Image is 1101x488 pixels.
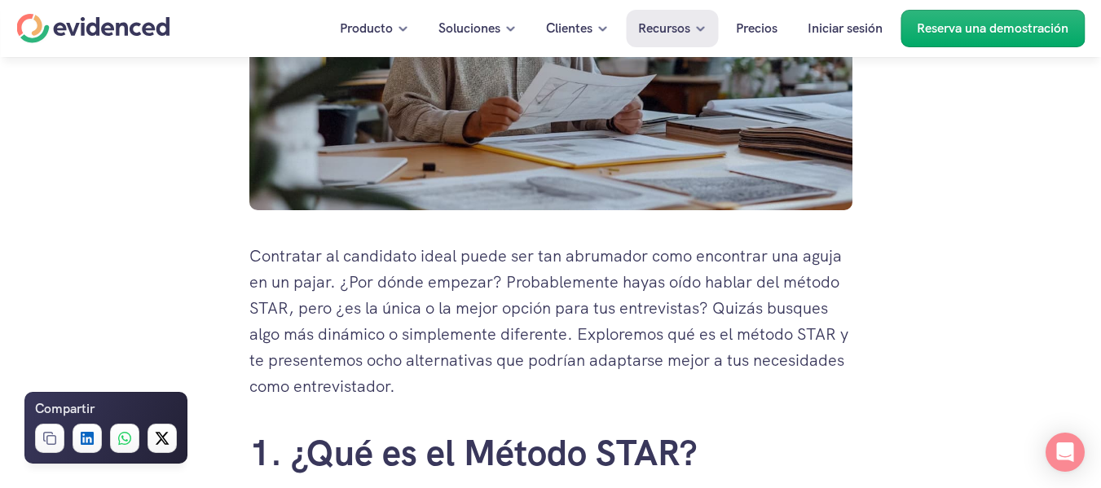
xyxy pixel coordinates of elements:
[901,10,1085,47] a: Reserva una demostración
[724,10,790,47] a: Precios
[808,20,883,37] font: Iniciar sesión
[35,400,95,417] font: Compartir
[917,20,1068,37] font: Reserva una demostración
[249,429,697,476] a: 1. ¿Qué es el Método STAR?
[249,245,852,397] font: Contratar al candidato ideal puede ser tan abrumador como encontrar una aguja en un pajar. ¿Por d...
[638,20,690,37] font: Recursos
[340,20,393,37] font: Producto
[438,20,500,37] font: Soluciones
[1046,433,1085,472] div: Abrir Intercom Messenger
[795,10,895,47] a: Iniciar sesión
[546,20,592,37] font: Clientes
[736,20,777,37] font: Precios
[16,14,170,43] a: Hogar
